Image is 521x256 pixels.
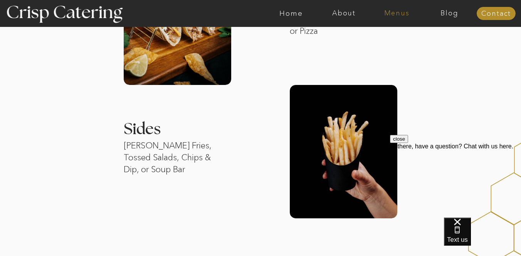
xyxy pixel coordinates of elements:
a: Home [265,10,318,17]
a: About [318,10,370,17]
iframe: podium webchat widget prompt [390,135,521,227]
iframe: podium webchat widget bubble [444,218,521,256]
a: Menus [370,10,423,17]
p: Paninis, Taco Bar, or Pizza [290,13,359,51]
h3: Sides [124,121,247,138]
p: [PERSON_NAME] Fries, Tossed Salads, Chips & Dip, or Soup Bar [124,140,227,186]
a: Contact [477,10,516,18]
a: Blog [423,10,476,17]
